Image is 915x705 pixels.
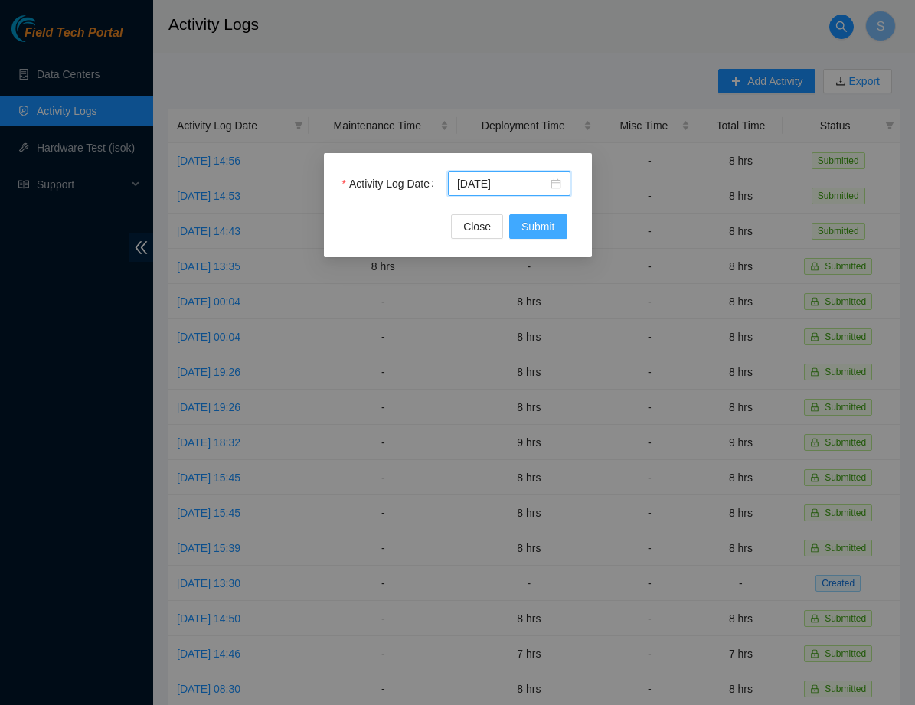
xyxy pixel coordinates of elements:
[509,214,567,239] button: Submit
[457,175,547,192] input: Activity Log Date
[521,218,555,235] span: Submit
[451,214,503,239] button: Close
[342,171,440,196] label: Activity Log Date
[463,218,491,235] span: Close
